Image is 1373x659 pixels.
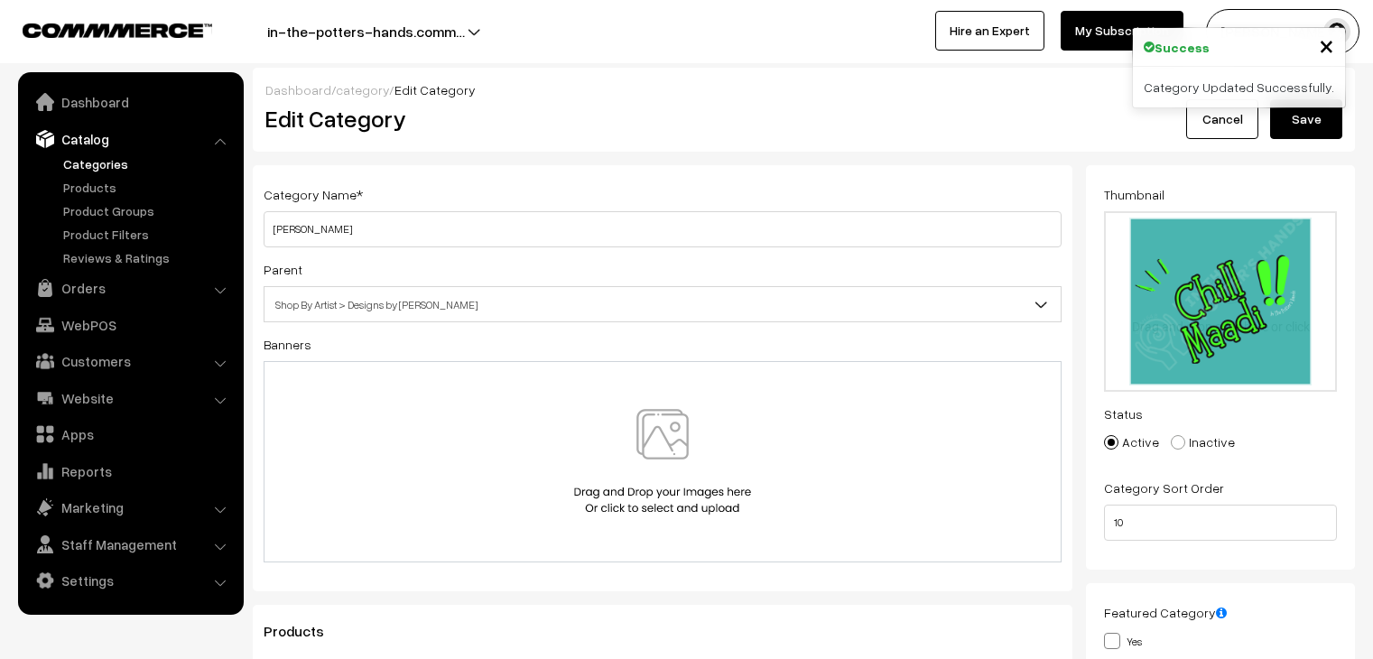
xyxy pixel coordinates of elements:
label: Inactive [1171,432,1235,451]
a: COMMMERCE [23,18,181,40]
label: Yes [1104,631,1142,650]
button: in-the-potters-hands.comm… [204,9,528,54]
a: Categories [59,154,237,173]
label: Thumbnail [1104,185,1164,204]
a: Dashboard [265,82,331,97]
label: Status [1104,404,1143,423]
a: Marketing [23,491,237,524]
span: Shop By Artist > Designs by Emily Alexander [264,286,1062,322]
input: Enter Number [1104,505,1337,541]
a: Apps [23,418,237,450]
strong: Success [1155,38,1210,57]
a: Catalog [23,123,237,155]
a: Reviews & Ratings [59,248,237,267]
label: Featured Category [1104,603,1227,622]
a: Customers [23,345,237,377]
a: Reports [23,455,237,487]
button: Save [1270,99,1342,139]
label: Category Name [264,185,363,204]
label: Banners [264,335,311,354]
a: Dashboard [23,86,237,118]
a: Hire an Expert [935,11,1044,51]
a: Website [23,382,237,414]
div: Category Updated Successfully. [1133,67,1345,107]
label: Category Sort Order [1104,478,1224,497]
label: Active [1104,432,1159,451]
button: Close [1319,32,1334,59]
a: WebPOS [23,309,237,341]
span: Products [264,622,346,640]
button: [PERSON_NAME]… [1206,9,1359,54]
span: Edit Category [394,82,476,97]
a: Settings [23,564,237,597]
a: Product Filters [59,225,237,244]
label: Parent [264,260,302,279]
a: Staff Management [23,528,237,561]
a: Product Groups [59,201,237,220]
a: Orders [23,272,237,304]
a: My Subscription [1061,11,1183,51]
div: / / [265,80,1342,99]
img: COMMMERCE [23,23,212,37]
img: user [1323,18,1350,45]
span: Shop By Artist > Designs by Emily Alexander [264,289,1061,320]
a: Products [59,178,237,197]
h2: Edit Category [265,105,1066,133]
a: Cancel [1186,99,1258,139]
input: Category Name [264,211,1062,247]
span: × [1319,28,1334,61]
a: category [336,82,389,97]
